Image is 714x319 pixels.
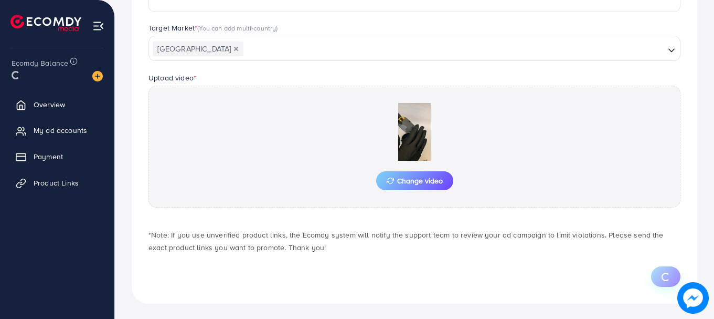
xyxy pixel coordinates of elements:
[34,99,65,110] span: Overview
[233,46,239,52] button: Deselect Pakistan
[148,23,278,33] label: Target Market
[92,20,104,32] img: menu
[148,36,680,61] div: Search for option
[34,125,87,136] span: My ad accounts
[8,172,106,193] a: Product Links
[244,41,664,57] input: Search for option
[8,94,106,115] a: Overview
[12,58,68,68] span: Ecomdy Balance
[153,42,243,56] span: [GEOGRAPHIC_DATA]
[677,282,709,314] img: image
[8,146,106,167] a: Payment
[362,103,467,161] img: Preview Image
[376,171,453,190] button: Change video
[92,71,103,81] img: image
[148,229,680,254] p: *Note: If you use unverified product links, the Ecomdy system will notify the support team to rev...
[8,120,106,141] a: My ad accounts
[387,177,443,184] span: Change video
[197,23,278,33] span: (You can add multi-country)
[148,73,196,83] label: Upload video
[34,151,63,162] span: Payment
[10,15,81,31] img: logo
[34,178,79,188] span: Product Links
